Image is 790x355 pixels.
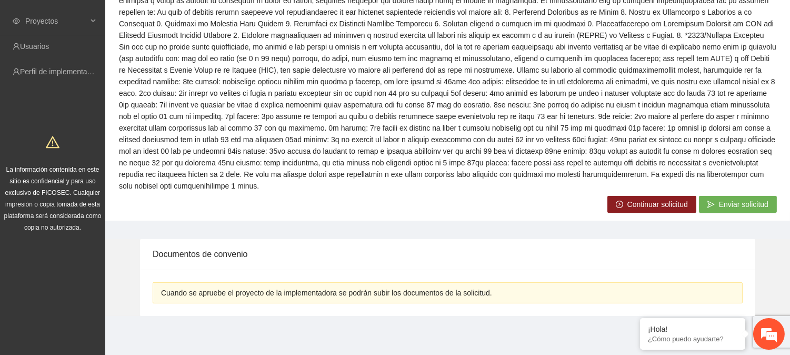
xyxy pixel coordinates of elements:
div: Documentos de convenio [153,239,743,269]
span: send [707,201,715,209]
div: Chatee con nosotros ahora [55,54,177,67]
span: eye [13,17,20,25]
button: right-circleContinuar solicitud [607,196,696,213]
a: Perfil de implementadora [20,67,102,76]
span: Enviar solicitud [719,199,768,210]
a: Usuarios [20,42,49,51]
div: Minimizar ventana de chat en vivo [173,5,198,31]
span: Proyectos [25,11,87,32]
div: ¡Hola! [648,325,737,333]
p: ¿Cómo puedo ayudarte? [648,335,737,343]
button: sendEnviar solicitud [699,196,777,213]
span: La información contenida en este sitio es confidencial y para uso exclusivo de FICOSEC. Cualquier... [4,166,102,231]
div: Cuando se apruebe el proyecto de la implementadora se podrán subir los documentos de la solicitud. [161,287,734,299]
span: right-circle [616,201,623,209]
textarea: Escriba su mensaje y pulse “Intro” [5,240,201,277]
span: warning [46,135,59,149]
span: Continuar solicitud [627,199,688,210]
span: Estamos en línea. [61,117,145,223]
